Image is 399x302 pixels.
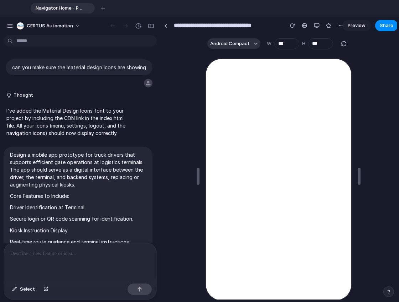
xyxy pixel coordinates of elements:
span: CERTUS Automation [27,22,73,29]
p: Core Features to Include: [10,192,146,200]
button: CERTUS Automation [14,20,84,32]
span: Android Compact [210,40,250,47]
button: Android Compact [207,38,260,49]
p: Design a mobile app prototype for truck drivers that supports efficient gate operations at logist... [10,151,146,188]
a: Preview [342,20,371,31]
p: Real-time route guidance and terminal instructions. [10,238,146,246]
label: W [267,40,271,47]
p: Secure login or QR code scanning for identification. [10,215,146,222]
span: Share [380,22,393,29]
p: Driver Identification at Terminal [10,204,146,211]
button: Select [9,284,38,295]
p: Kiosk Instruction Display [10,227,146,234]
p: can you make sure the material design icons are showing [12,64,146,71]
button: Share [375,20,398,31]
span: Select [20,286,35,293]
span: Preview [348,22,366,29]
span: Navigator Home - PASS NXT with Icons [33,5,83,12]
p: I've added the Material Design Icons font to your project by including the CDN link in the index.... [6,107,125,137]
div: Navigator Home - PASS NXT with Icons [31,3,95,14]
label: H [302,40,305,47]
